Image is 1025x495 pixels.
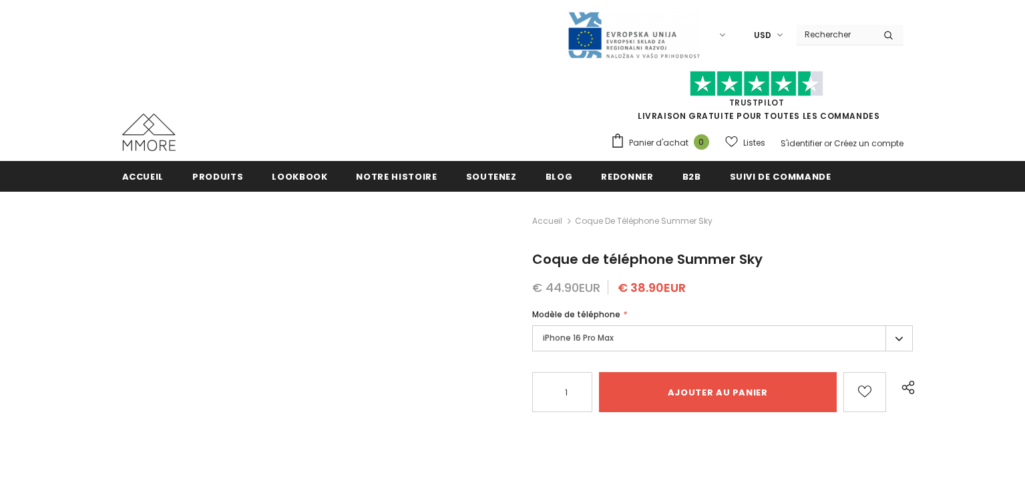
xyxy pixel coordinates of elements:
[694,134,709,150] span: 0
[610,77,903,122] span: LIVRAISON GRATUITE POUR TOUTES LES COMMANDES
[754,29,771,42] span: USD
[466,170,517,183] span: soutenez
[567,11,700,59] img: Javni Razpis
[629,136,688,150] span: Panier d'achat
[532,325,913,351] label: iPhone 16 Pro Max
[532,213,562,229] a: Accueil
[601,170,653,183] span: Redonner
[532,250,763,269] span: Coque de téléphone Summer Sky
[272,170,327,183] span: Lookbook
[601,161,653,191] a: Redonner
[729,97,785,108] a: TrustPilot
[682,161,701,191] a: B2B
[599,372,837,412] input: Ajouter au panier
[730,161,831,191] a: Suivi de commande
[797,25,873,44] input: Search Site
[824,138,832,149] span: or
[730,170,831,183] span: Suivi de commande
[532,309,620,320] span: Modèle de téléphone
[618,279,686,296] span: € 38.90EUR
[356,170,437,183] span: Notre histoire
[610,133,716,153] a: Panier d'achat 0
[781,138,822,149] a: S'identifier
[272,161,327,191] a: Lookbook
[356,161,437,191] a: Notre histoire
[122,114,176,151] img: Cas MMORE
[682,170,701,183] span: B2B
[567,29,700,40] a: Javni Razpis
[546,161,573,191] a: Blog
[690,71,823,97] img: Faites confiance aux étoiles pilotes
[466,161,517,191] a: soutenez
[546,170,573,183] span: Blog
[532,279,600,296] span: € 44.90EUR
[122,161,164,191] a: Accueil
[834,138,903,149] a: Créez un compte
[122,170,164,183] span: Accueil
[743,136,765,150] span: Listes
[575,213,712,229] span: Coque de téléphone Summer Sky
[725,131,765,154] a: Listes
[192,161,243,191] a: Produits
[192,170,243,183] span: Produits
